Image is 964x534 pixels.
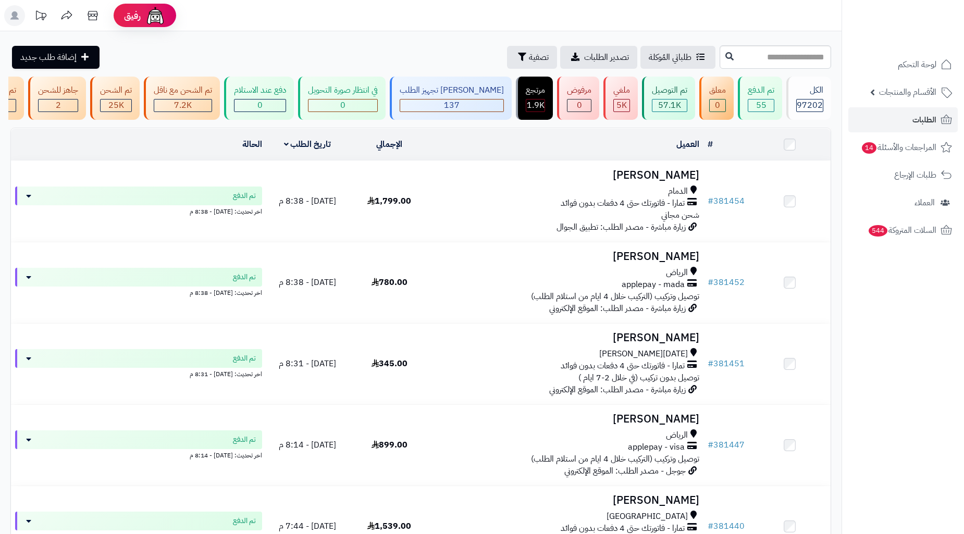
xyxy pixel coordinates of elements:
span: تم الدفع [233,353,256,364]
h3: [PERSON_NAME] [435,413,699,425]
a: تم الشحن 25K [88,77,142,120]
span: الأقسام والمنتجات [879,85,936,100]
a: لوحة التحكم [848,52,958,77]
a: الطلبات [848,107,958,132]
div: 5008 [614,100,629,111]
a: #381452 [708,276,745,289]
a: السلات المتروكة544 [848,218,958,243]
span: السلات المتروكة [868,223,936,238]
span: 0 [577,99,582,111]
span: 544 [868,225,888,237]
a: تم التوصيل 57.1K [640,77,697,120]
span: توصيل بدون تركيب (في خلال 2-7 ايام ) [578,371,699,384]
span: # [708,357,713,370]
a: #381447 [708,439,745,451]
a: في انتظار صورة التحويل 0 [296,77,388,120]
a: تم الشحن مع ناقل 7.2K [142,77,222,120]
div: في انتظار صورة التحويل [308,84,378,96]
span: 1,539.00 [367,520,411,532]
span: 0 [340,99,345,111]
div: تم الشحن مع ناقل [154,84,212,96]
span: تم الدفع [233,434,256,445]
div: 1855 [526,100,545,111]
h3: [PERSON_NAME] [435,169,699,181]
a: جاهز للشحن 2 [26,77,88,120]
span: زيارة مباشرة - مصدر الطلب: الموقع الإلكتروني [549,302,686,315]
span: طلباتي المُوكلة [649,51,691,64]
span: [DATE] - 8:31 م [279,357,336,370]
div: دفع عند الاستلام [234,84,286,96]
a: الحالة [242,138,262,151]
span: الطلبات [912,113,936,127]
span: # [708,276,713,289]
a: تصدير الطلبات [560,46,637,69]
span: 55 [756,99,767,111]
span: 1,799.00 [367,195,411,207]
span: 0 [715,99,720,111]
span: زيارة مباشرة - مصدر الطلب: تطبيق الجوال [557,221,686,233]
a: #381451 [708,357,745,370]
div: اخر تحديث: [DATE] - 8:38 م [15,205,262,216]
span: 25K [108,99,124,111]
span: شحن مجاني [661,209,699,221]
span: applepay - mada [622,279,685,291]
span: توصيل وتركيب (التركيب خلال 4 ايام من استلام الطلب) [531,453,699,465]
div: 2 [39,100,78,111]
span: توصيل وتركيب (التركيب خلال 4 ايام من استلام الطلب) [531,290,699,303]
a: طلباتي المُوكلة [640,46,715,69]
span: 14 [861,142,878,154]
div: 7222 [154,100,212,111]
span: applepay - visa [628,441,685,453]
a: الكل97202 [784,77,833,120]
span: لوحة التحكم [898,57,936,72]
div: [PERSON_NAME] تجهيز الطلب [400,84,504,96]
div: اخر تحديث: [DATE] - 8:31 م [15,368,262,379]
span: 345.00 [372,357,407,370]
span: [DATE] - 8:38 م [279,195,336,207]
a: الإجمالي [376,138,402,151]
a: تم الدفع 55 [736,77,784,120]
div: تم الدفع [748,84,774,96]
img: logo-2.png [893,8,954,30]
a: معلق 0 [697,77,736,120]
h3: [PERSON_NAME] [435,494,699,506]
span: 0 [257,99,263,111]
div: تم التوصيل [652,84,687,96]
div: تم الشحن [100,84,132,96]
div: معلق [709,84,726,96]
span: # [708,195,713,207]
span: 57.1K [658,99,681,111]
a: #381454 [708,195,745,207]
span: تم الدفع [233,272,256,282]
span: الرياض [666,429,688,441]
a: تحديثات المنصة [28,5,54,29]
div: اخر تحديث: [DATE] - 8:14 م [15,449,262,460]
a: طلبات الإرجاع [848,163,958,188]
span: [DATE][PERSON_NAME] [599,348,688,360]
div: ملغي [613,84,630,96]
span: [DATE] - 8:14 م [279,439,336,451]
span: تمارا - فاتورتك حتى 4 دفعات بدون فوائد [561,360,685,372]
a: تاريخ الطلب [284,138,331,151]
span: تم الدفع [233,191,256,201]
span: 5K [616,99,627,111]
h3: [PERSON_NAME] [435,332,699,344]
a: مرفوض 0 [555,77,601,120]
div: الكل [796,84,823,96]
a: العميل [676,138,699,151]
span: # [708,520,713,532]
div: 55 [748,100,774,111]
h3: [PERSON_NAME] [435,251,699,263]
a: مرتجع 1.9K [514,77,555,120]
span: طلبات الإرجاع [894,168,936,182]
a: دفع عند الاستلام 0 [222,77,296,120]
span: تم الدفع [233,516,256,526]
div: 0 [567,100,591,111]
div: 57136 [652,100,687,111]
div: اخر تحديث: [DATE] - 8:38 م [15,287,262,297]
a: العملاء [848,190,958,215]
span: إضافة طلب جديد [20,51,77,64]
span: [GEOGRAPHIC_DATA] [607,511,688,523]
div: مرتجع [526,84,545,96]
span: تصفية [529,51,549,64]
